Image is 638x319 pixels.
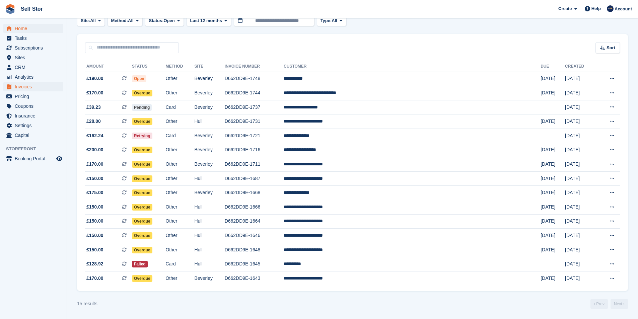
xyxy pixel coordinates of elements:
button: Method: All [108,15,143,26]
span: Insurance [15,111,55,121]
a: menu [3,121,63,130]
a: menu [3,43,63,53]
span: Sites [15,53,55,62]
span: Settings [15,121,55,130]
span: Last 12 months [190,17,222,24]
td: [DATE] [541,229,565,243]
span: Invoices [15,82,55,91]
td: Hull [194,171,224,186]
span: £150.00 [86,246,103,253]
span: Overdue [132,90,152,96]
td: [DATE] [541,186,565,200]
span: Overdue [132,275,152,282]
td: D662DD9E-1737 [225,100,284,114]
a: Self Stor [18,3,46,14]
td: [DATE] [565,229,597,243]
td: [DATE] [565,214,597,229]
span: All [90,17,96,24]
td: D662DD9E-1648 [225,243,284,257]
td: [DATE] [541,171,565,186]
span: Overdue [132,232,152,239]
td: [DATE] [541,200,565,215]
span: Overdue [132,218,152,225]
img: Chris Rice [607,5,614,12]
td: D662DD9E-1645 [225,257,284,271]
a: menu [3,24,63,33]
td: Other [165,72,194,86]
td: D662DD9E-1687 [225,171,284,186]
td: [DATE] [541,157,565,172]
nav: Page [589,299,629,309]
td: D662DD9E-1721 [225,129,284,143]
th: Created [565,61,597,72]
td: Other [165,229,194,243]
span: Booking Portal [15,154,55,163]
span: £39.23 [86,104,101,111]
th: Due [541,61,565,72]
span: Retrying [132,133,152,139]
td: [DATE] [565,171,597,186]
td: D662DD9E-1731 [225,114,284,129]
th: Customer [284,61,541,72]
td: Card [165,257,194,271]
span: Account [615,6,632,12]
td: Beverley [194,100,224,114]
button: Status: Open [145,15,184,26]
span: Sort [607,45,615,51]
span: £200.00 [86,146,103,153]
td: Other [165,86,194,100]
span: Home [15,24,55,33]
a: menu [3,101,63,111]
td: [DATE] [565,86,597,100]
td: Other [165,271,194,286]
td: Other [165,143,194,157]
th: Status [132,61,165,72]
td: Other [165,171,194,186]
span: Overdue [132,147,152,153]
a: menu [3,53,63,62]
td: Other [165,214,194,229]
td: D662DD9E-1664 [225,214,284,229]
td: [DATE] [565,243,597,257]
td: Beverley [194,157,224,172]
button: Last 12 months [187,15,231,26]
td: D662DD9E-1744 [225,86,284,100]
span: Overdue [132,247,152,253]
td: Beverley [194,86,224,100]
span: Analytics [15,72,55,82]
span: Overdue [132,161,152,168]
span: £170.00 [86,275,103,282]
td: Other [165,157,194,172]
span: £128.92 [86,260,103,267]
a: menu [3,131,63,140]
td: Hull [194,243,224,257]
td: Hull [194,214,224,229]
span: Pending [132,104,152,111]
span: Overdue [132,175,152,182]
td: Hull [194,257,224,271]
span: Status: [149,17,163,24]
span: £170.00 [86,89,103,96]
td: [DATE] [565,129,597,143]
td: Other [165,114,194,129]
span: Capital [15,131,55,140]
span: Pricing [15,92,55,101]
td: [DATE] [541,72,565,86]
a: Next [611,299,628,309]
td: [DATE] [565,271,597,286]
td: [DATE] [541,271,565,286]
td: D662DD9E-1668 [225,186,284,200]
td: [DATE] [565,143,597,157]
td: [DATE] [565,186,597,200]
span: All [332,17,337,24]
td: D662DD9E-1748 [225,72,284,86]
span: Overdue [132,204,152,211]
a: menu [3,154,63,163]
td: [DATE] [565,200,597,215]
span: Type: [321,17,332,24]
span: Method: [111,17,128,24]
span: Help [591,5,601,12]
img: stora-icon-8386f47178a22dfd0bd8f6a31ec36ba5ce8667c1dd55bd0f319d3a0aa187defe.svg [5,4,15,14]
a: menu [3,63,63,72]
td: D662DD9E-1711 [225,157,284,172]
